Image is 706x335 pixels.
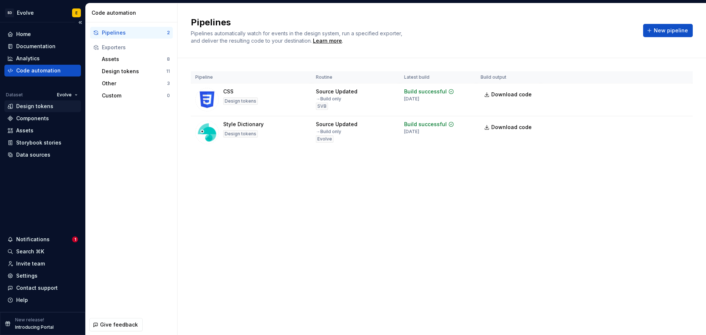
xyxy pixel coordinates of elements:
[404,129,419,135] div: [DATE]
[491,124,532,131] span: Download code
[4,149,81,161] a: Data sources
[313,37,342,44] a: Learn more
[16,127,33,134] div: Assets
[102,44,170,51] div: Exporters
[99,90,173,101] button: Custom0
[16,43,56,50] div: Documentation
[54,90,81,100] button: Evolve
[166,68,170,74] div: 11
[4,53,81,64] a: Analytics
[4,137,81,149] a: Storybook stories
[16,272,38,279] div: Settings
[316,129,341,135] div: → Build only
[16,260,45,267] div: Invite team
[4,234,81,245] button: Notifications1
[99,78,173,89] button: Other3
[16,248,44,255] div: Search ⌘K
[16,31,31,38] div: Home
[99,53,173,65] button: Assets8
[16,139,61,146] div: Storybook stories
[481,121,536,134] a: Download code
[100,321,138,328] span: Give feedback
[99,65,173,77] button: Design tokens11
[223,88,233,95] div: CSS
[316,103,328,110] div: SVB
[481,88,536,101] a: Download code
[167,93,170,99] div: 0
[72,236,78,242] span: 1
[1,5,84,21] button: SDEvolveE
[75,10,78,16] div: E
[4,282,81,294] button: Contact support
[16,55,40,62] div: Analytics
[57,92,72,98] span: Evolve
[16,236,50,243] div: Notifications
[102,29,167,36] div: Pipelines
[102,80,167,87] div: Other
[102,92,167,99] div: Custom
[90,27,173,39] button: Pipelines2
[16,67,61,74] div: Code automation
[316,88,357,95] div: Source Updated
[4,100,81,112] a: Design tokens
[404,121,447,128] div: Build successful
[4,258,81,270] a: Invite team
[6,92,23,98] div: Dataset
[4,125,81,136] a: Assets
[476,71,541,83] th: Build output
[16,284,58,292] div: Contact support
[4,40,81,52] a: Documentation
[4,113,81,124] a: Components
[4,294,81,306] button: Help
[4,270,81,282] a: Settings
[4,28,81,40] a: Home
[16,103,53,110] div: Design tokens
[15,324,54,330] p: Introducing Portal
[316,121,357,128] div: Source Updated
[4,246,81,257] button: Search ⌘K
[102,56,167,63] div: Assets
[643,24,693,37] button: New pipeline
[223,130,258,138] div: Design tokens
[16,115,49,122] div: Components
[5,8,14,17] div: SD
[191,17,634,28] h2: Pipelines
[15,317,44,323] p: New release!
[4,65,81,76] a: Code automation
[89,318,143,331] button: Give feedback
[223,97,258,105] div: Design tokens
[167,30,170,36] div: 2
[102,68,166,75] div: Design tokens
[312,38,343,44] span: .
[311,71,400,83] th: Routine
[16,151,50,158] div: Data sources
[191,71,311,83] th: Pipeline
[223,121,264,128] div: Style Dictionary
[404,88,447,95] div: Build successful
[17,9,34,17] div: Evolve
[75,17,85,28] button: Collapse sidebar
[316,96,341,102] div: → Build only
[167,81,170,86] div: 3
[167,56,170,62] div: 8
[400,71,476,83] th: Latest build
[316,135,334,143] div: Evolve
[16,296,28,304] div: Help
[404,96,419,102] div: [DATE]
[191,30,404,44] span: Pipelines automatically watch for events in the design system, run a specified exporter, and deli...
[491,91,532,98] span: Download code
[654,27,688,34] span: New pipeline
[92,9,174,17] div: Code automation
